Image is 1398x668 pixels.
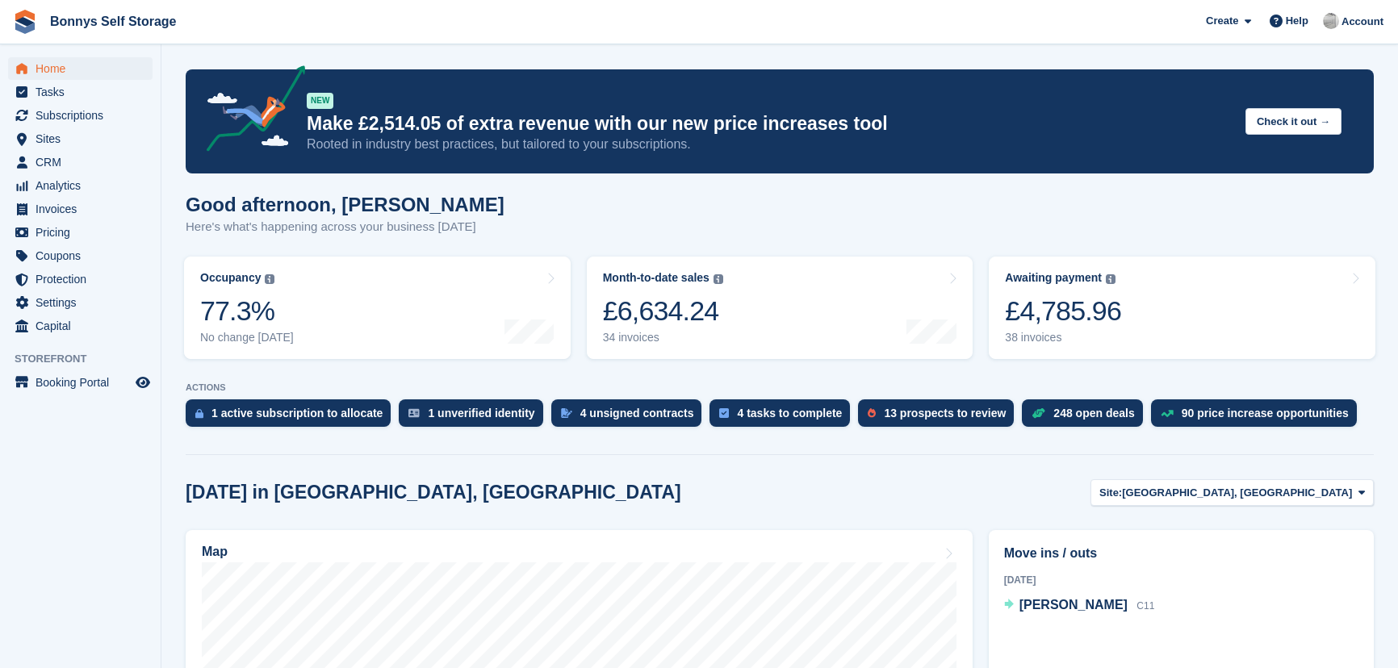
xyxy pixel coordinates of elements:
a: Bonnys Self Storage [44,8,182,35]
img: James Bonny [1323,13,1339,29]
div: 90 price increase opportunities [1182,407,1349,420]
a: menu [8,291,153,314]
img: price_increase_opportunities-93ffe204e8149a01c8c9dc8f82e8f89637d9d84a8eef4429ea346261dce0b2c0.svg [1161,410,1174,417]
h2: Map [202,545,228,559]
span: Coupons [36,244,132,267]
span: Analytics [36,174,132,197]
div: 13 prospects to review [884,407,1006,420]
a: 90 price increase opportunities [1151,399,1365,435]
span: Settings [36,291,132,314]
p: ACTIONS [186,382,1374,393]
span: Create [1206,13,1238,29]
a: 13 prospects to review [858,399,1022,435]
p: Here's what's happening across your business [DATE] [186,218,504,236]
span: Protection [36,268,132,290]
p: Make £2,514.05 of extra revenue with our new price increases tool [307,112,1233,136]
p: Rooted in industry best practices, but tailored to your subscriptions. [307,136,1233,153]
span: Pricing [36,221,132,244]
a: menu [8,127,153,150]
div: 38 invoices [1005,331,1121,344]
img: icon-info-grey-7440780725fd019a000dd9b08b2336e03edf1995a4989e88bcd33f0948082b44.svg [714,274,723,284]
img: icon-info-grey-7440780725fd019a000dd9b08b2336e03edf1995a4989e88bcd33f0948082b44.svg [265,274,274,284]
a: [PERSON_NAME] C11 [1004,595,1155,616]
h2: [DATE] in [GEOGRAPHIC_DATA], [GEOGRAPHIC_DATA] [186,482,681,503]
span: Invoices [36,198,132,220]
img: prospect-51fa495bee0391a8d652442698ab0144808aea92771e9ea1ae160a38d050c398.svg [868,408,876,418]
button: Site: [GEOGRAPHIC_DATA], [GEOGRAPHIC_DATA] [1090,479,1374,506]
img: icon-info-grey-7440780725fd019a000dd9b08b2336e03edf1995a4989e88bcd33f0948082b44.svg [1106,274,1115,284]
div: 77.3% [200,294,294,328]
div: 4 unsigned contracts [580,407,694,420]
a: Month-to-date sales £6,634.24 34 invoices [587,257,973,359]
img: price-adjustments-announcement-icon-8257ccfd72463d97f412b2fc003d46551f7dbcb40ab6d574587a9cd5c0d94... [193,65,306,157]
div: £4,785.96 [1005,294,1121,328]
a: menu [8,81,153,103]
div: NEW [307,93,333,109]
a: menu [8,221,153,244]
a: 1 unverified identity [399,399,550,435]
span: [PERSON_NAME] [1019,598,1128,612]
a: menu [8,268,153,290]
div: Awaiting payment [1005,271,1102,285]
div: 248 open deals [1053,407,1134,420]
span: [GEOGRAPHIC_DATA], [GEOGRAPHIC_DATA] [1122,485,1352,501]
a: Occupancy 77.3% No change [DATE] [184,257,571,359]
h2: Move ins / outs [1004,544,1358,563]
span: CRM [36,151,132,173]
span: Storefront [15,351,161,367]
span: Home [36,57,132,80]
div: [DATE] [1004,573,1358,587]
span: C11 [1136,600,1154,612]
div: No change [DATE] [200,331,294,344]
div: Occupancy [200,271,261,285]
a: menu [8,174,153,197]
a: menu [8,315,153,337]
a: menu [8,104,153,127]
a: menu [8,244,153,267]
a: 4 tasks to complete [709,399,858,435]
span: Sites [36,127,132,150]
img: task-75834270c22a3079a89374b754ae025e5fb1db73e45f91037f5363f120a921f8.svg [719,408,729,418]
a: 1 active subscription to allocate [186,399,399,435]
a: 4 unsigned contracts [551,399,710,435]
span: Account [1341,14,1383,30]
div: £6,634.24 [603,294,723,328]
div: 1 active subscription to allocate [211,407,383,420]
img: deal-1b604bf984904fb50ccaf53a9ad4b4a5d6e5aea283cecdc64d6e3604feb123c2.svg [1032,407,1045,419]
a: menu [8,198,153,220]
a: 248 open deals [1022,399,1150,435]
img: stora-icon-8386f47178a22dfd0bd8f6a31ec36ba5ce8667c1dd55bd0f319d3a0aa187defe.svg [13,10,37,34]
div: Month-to-date sales [603,271,709,285]
a: menu [8,57,153,80]
button: Check it out → [1245,108,1341,135]
img: verify_identity-adf6edd0f0f0b5bbfe63781bf79b02c33cf7c696d77639b501bdc392416b5a36.svg [408,408,420,418]
img: contract_signature_icon-13c848040528278c33f63329250d36e43548de30e8caae1d1a13099fd9432cc5.svg [561,408,572,418]
span: Tasks [36,81,132,103]
h1: Good afternoon, [PERSON_NAME] [186,194,504,215]
a: menu [8,371,153,394]
a: menu [8,151,153,173]
span: Site: [1099,485,1122,501]
span: Help [1286,13,1308,29]
span: Subscriptions [36,104,132,127]
div: 1 unverified identity [428,407,534,420]
span: Booking Portal [36,371,132,394]
span: Capital [36,315,132,337]
a: Preview store [133,373,153,392]
a: Awaiting payment £4,785.96 38 invoices [989,257,1375,359]
div: 4 tasks to complete [737,407,842,420]
img: active_subscription_to_allocate_icon-d502201f5373d7db506a760aba3b589e785aa758c864c3986d89f69b8ff3... [195,408,203,419]
div: 34 invoices [603,331,723,344]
